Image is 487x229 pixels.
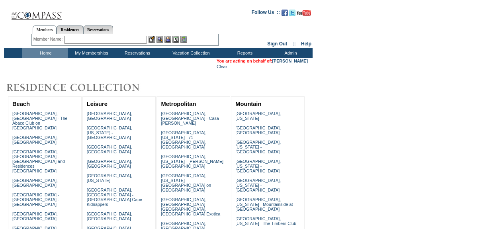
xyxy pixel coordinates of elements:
a: [GEOGRAPHIC_DATA], [US_STATE] - The Timbers Club [235,216,296,226]
td: My Memberships [68,48,113,58]
a: Beach [12,101,30,107]
span: You are acting on behalf of: [217,59,308,63]
a: [GEOGRAPHIC_DATA], [US_STATE] [235,111,281,121]
img: b_edit.gif [149,36,155,43]
img: Impersonate [164,36,171,43]
td: Admin [267,48,313,58]
a: Clear [217,64,227,69]
td: Home [22,48,68,58]
a: [GEOGRAPHIC_DATA], [US_STATE] - [GEOGRAPHIC_DATA] [235,140,281,154]
a: Residences [57,25,83,34]
img: b_calculator.gif [180,36,187,43]
a: [GEOGRAPHIC_DATA], [US_STATE] - 71 [GEOGRAPHIC_DATA], [GEOGRAPHIC_DATA] [161,130,206,149]
a: Members [33,25,57,34]
span: :: [293,41,296,47]
a: [GEOGRAPHIC_DATA], [US_STATE] - [GEOGRAPHIC_DATA] on [GEOGRAPHIC_DATA] [161,173,211,192]
a: [GEOGRAPHIC_DATA], [GEOGRAPHIC_DATA] - Casa [PERSON_NAME] [161,111,219,125]
td: Reservations [113,48,159,58]
a: [GEOGRAPHIC_DATA], [US_STATE] - [PERSON_NAME][GEOGRAPHIC_DATA] [161,154,223,168]
a: [GEOGRAPHIC_DATA], [US_STATE] - [GEOGRAPHIC_DATA] [235,159,281,173]
a: [PERSON_NAME] [272,59,308,63]
td: Vacation Collection [159,48,221,58]
a: [GEOGRAPHIC_DATA], [GEOGRAPHIC_DATA] - [GEOGRAPHIC_DATA], [GEOGRAPHIC_DATA] Exotica [161,197,220,216]
a: [GEOGRAPHIC_DATA], [GEOGRAPHIC_DATA] [87,111,132,121]
img: Reservations [172,36,179,43]
a: [GEOGRAPHIC_DATA], [GEOGRAPHIC_DATA] [87,159,132,168]
img: Follow us on Twitter [289,10,295,16]
a: [GEOGRAPHIC_DATA], [GEOGRAPHIC_DATA] - [GEOGRAPHIC_DATA] and Residences [GEOGRAPHIC_DATA] [12,149,65,173]
a: [GEOGRAPHIC_DATA], [GEOGRAPHIC_DATA] [87,145,132,154]
a: Follow us on Twitter [289,12,295,17]
img: Destinations by Exclusive Resorts [4,80,159,96]
a: [GEOGRAPHIC_DATA], [US_STATE] - [GEOGRAPHIC_DATA] [235,178,281,192]
a: Metropolitan [161,101,196,107]
img: View [156,36,163,43]
a: Reservations [83,25,113,34]
a: Become our fan on Facebook [282,12,288,17]
a: [GEOGRAPHIC_DATA], [GEOGRAPHIC_DATA] [12,135,58,145]
a: [GEOGRAPHIC_DATA], [GEOGRAPHIC_DATA] [12,211,58,221]
a: Mountain [235,101,261,107]
a: Subscribe to our YouTube Channel [297,12,311,17]
td: Reports [221,48,267,58]
a: [GEOGRAPHIC_DATA], [US_STATE] [87,173,132,183]
a: [GEOGRAPHIC_DATA] - [GEOGRAPHIC_DATA] - [GEOGRAPHIC_DATA] [12,192,59,207]
img: Subscribe to our YouTube Channel [297,10,311,16]
div: Member Name: [33,36,64,43]
a: [GEOGRAPHIC_DATA], [GEOGRAPHIC_DATA] - The Abaco Club on [GEOGRAPHIC_DATA] [12,111,68,130]
img: Become our fan on Facebook [282,10,288,16]
td: Follow Us :: [252,9,280,18]
a: [GEOGRAPHIC_DATA], [US_STATE] - [GEOGRAPHIC_DATA] [87,125,132,140]
a: [GEOGRAPHIC_DATA], [GEOGRAPHIC_DATA] [87,211,132,221]
a: [GEOGRAPHIC_DATA], [US_STATE] - Mountainside at [GEOGRAPHIC_DATA] [235,197,293,211]
a: [GEOGRAPHIC_DATA], [GEOGRAPHIC_DATA] - [GEOGRAPHIC_DATA] Cape Kidnappers [87,188,142,207]
a: [GEOGRAPHIC_DATA], [GEOGRAPHIC_DATA] [235,125,281,135]
a: Sign Out [267,41,287,47]
img: Compass Home [11,4,63,20]
a: [GEOGRAPHIC_DATA], [GEOGRAPHIC_DATA] [12,178,58,188]
a: Help [301,41,311,47]
a: Leisure [87,101,108,107]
